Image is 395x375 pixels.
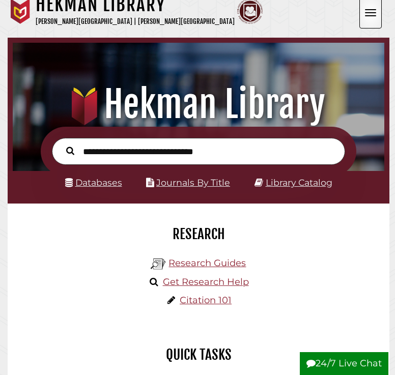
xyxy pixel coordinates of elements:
[163,276,249,287] a: Get Research Help
[156,177,230,188] a: Journals By Title
[15,225,382,243] h2: Research
[36,16,235,27] p: [PERSON_NAME][GEOGRAPHIC_DATA] | [PERSON_NAME][GEOGRAPHIC_DATA]
[61,144,79,157] button: Search
[168,257,246,269] a: Research Guides
[66,147,74,156] i: Search
[19,82,379,127] h1: Hekman Library
[15,346,382,363] h2: Quick Tasks
[65,177,122,188] a: Databases
[180,295,232,306] a: Citation 101
[151,256,166,272] img: Hekman Library Logo
[266,177,332,188] a: Library Catalog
